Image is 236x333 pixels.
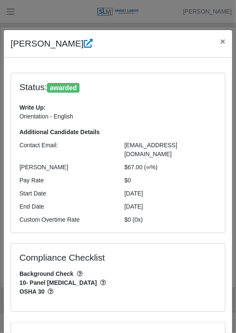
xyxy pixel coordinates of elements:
div: $0 [118,176,223,185]
div: End Date [13,202,118,211]
div: Start Date [13,189,118,198]
div: Custom Overtime Rate [13,215,118,224]
span: [DATE] [124,203,143,210]
span: OSHA 30 [19,287,217,296]
span: $0 (0x) [124,216,143,223]
span: × [220,36,225,46]
b: Additional Candidate Details [19,129,100,135]
div: $67.00 (∞%) [118,163,223,172]
span: [EMAIL_ADDRESS][DOMAIN_NAME] [124,142,177,157]
span: awarded [47,83,80,93]
div: Contact Email: [13,141,118,159]
b: Write Up: [19,104,46,111]
h4: Status: [19,82,217,93]
button: Close [214,30,232,52]
h4: Compliance Checklist [19,252,217,263]
h4: [PERSON_NAME] [11,37,93,50]
p: Orientation - English [19,112,217,121]
div: [DATE] [118,189,223,198]
div: Pay Rate [13,176,118,185]
span: Background Check [19,270,217,278]
div: [PERSON_NAME] [13,163,118,172]
span: 10- Panel [MEDICAL_DATA] [19,278,217,287]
